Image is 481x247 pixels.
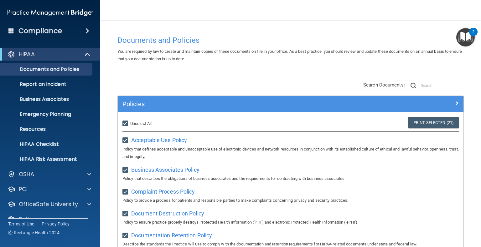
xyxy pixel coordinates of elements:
[4,141,90,147] p: HIPAA Checklist
[472,32,474,40] div: 2
[408,117,459,128] a: Print Selected (21)
[19,215,42,223] p: Settings
[8,185,91,193] a: PCI
[122,175,459,182] p: Policy that describes the obligations of business associates and the requirements for contracting...
[456,28,475,47] button: Open Resource Center, 2 new notifications
[122,197,459,204] p: Policy to provide a process for patients and responsible parties to make complaints concerning pr...
[4,96,90,102] p: Business Associates
[18,27,62,35] h4: Compliance
[131,137,187,143] span: Acceptable Use Policy
[421,81,464,90] input: Search
[122,146,459,161] p: Policy that defines acceptable and unacceptable use of electronic devices and network resources i...
[8,215,91,223] a: Settings
[4,126,90,132] p: Resources
[8,51,91,58] a: HIPAA
[122,101,372,107] h5: Policies
[8,200,91,208] a: OfficeSafe University
[19,185,28,193] p: PCI
[8,170,91,178] a: OSHA
[4,66,90,72] p: Documents and Policies
[117,36,464,44] h4: Documents and Policies
[4,81,90,87] p: Report an Incident
[131,232,212,239] span: Documentation Retention Policy
[411,83,416,88] img: ic-search.3b580494.png
[131,166,199,173] span: Business Associates Policy
[122,219,459,226] p: Policy to ensure practice properly destroys Protected Health Information ('PHI') and electronic P...
[131,210,204,217] span: Document Destruction Policy
[4,111,90,117] p: Emergency Planning
[19,51,35,58] p: HIPAA
[131,188,195,195] span: Complaint Process Policy
[122,99,459,109] a: Policies
[122,121,130,126] input: Unselect All
[363,82,405,88] span: Search Documents:
[19,170,34,178] p: OSHA
[8,230,59,236] span: Ⓒ Rectangle Health 2024
[8,221,34,227] a: Terms of Use
[117,49,462,61] span: You are required by law to create and maintain copies of these documents on file in your office. ...
[19,200,78,208] p: OfficeSafe University
[42,221,70,227] a: Privacy Policy
[8,7,93,19] img: PMB logo
[130,121,152,126] span: Unselect All
[4,156,90,162] p: HIPAA Risk Assessment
